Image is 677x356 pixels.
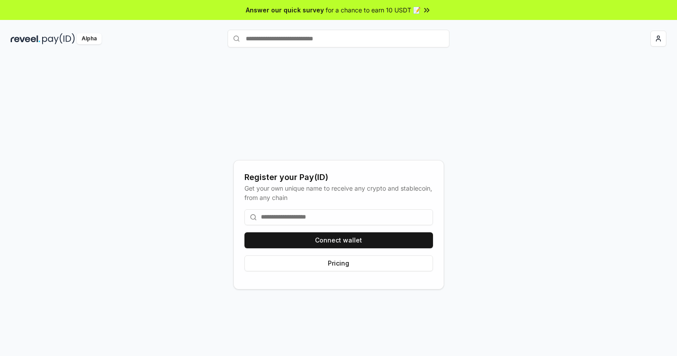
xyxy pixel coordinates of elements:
div: Register your Pay(ID) [244,171,433,184]
div: Alpha [77,33,102,44]
button: Pricing [244,255,433,271]
div: Get your own unique name to receive any crypto and stablecoin, from any chain [244,184,433,202]
img: pay_id [42,33,75,44]
span: Answer our quick survey [246,5,324,15]
img: reveel_dark [11,33,40,44]
button: Connect wallet [244,232,433,248]
span: for a chance to earn 10 USDT 📝 [326,5,421,15]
